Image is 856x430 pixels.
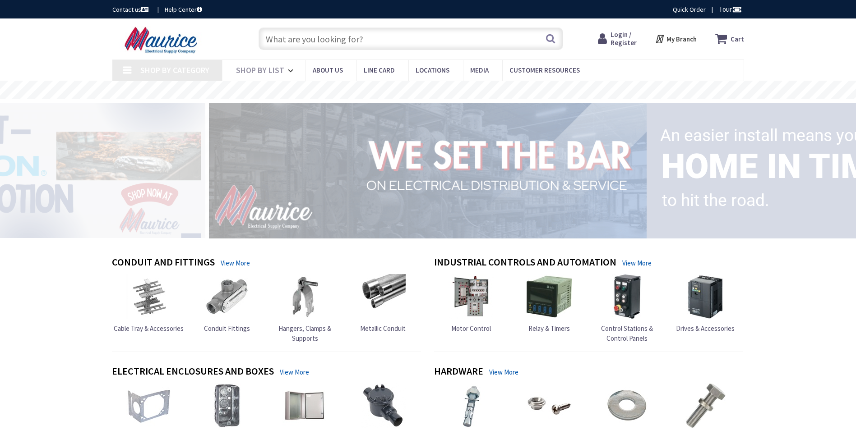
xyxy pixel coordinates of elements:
[236,65,284,75] span: Shop By List
[198,101,650,240] img: 1_1.png
[655,31,697,47] div: My Branch
[605,274,650,319] img: Control Stations & Control Panels
[449,383,494,428] img: Anchors
[221,258,250,268] a: View More
[527,383,572,428] img: Miscellaneous Fastener
[112,366,274,379] h4: Electrical Enclosures and Boxes
[590,274,664,343] a: Control Stations & Control Panels Control Stations & Control Panels
[611,30,637,47] span: Login / Register
[126,383,171,428] img: Box Hardware & Accessories
[683,383,728,428] img: Screws & Bolts
[449,274,494,319] img: Motor Control
[676,324,735,333] span: Drives & Accessories
[598,31,637,47] a: Login / Register
[666,35,697,43] strong: My Branch
[361,383,406,428] img: Explosion-Proof Boxes & Accessories
[360,274,406,333] a: Metallic Conduit Metallic Conduit
[259,27,563,50] input: What are you looking for?
[601,324,653,342] span: Control Stations & Control Panels
[140,65,209,75] span: Shop By Category
[715,31,744,47] a: Cart
[282,383,328,428] img: Enclosures & Cabinets
[268,274,342,343] a: Hangers, Clamps & Supports Hangers, Clamps & Supports
[509,66,580,74] span: Customer Resources
[527,274,572,333] a: Relay & Timers Relay & Timers
[676,274,735,333] a: Drives & Accessories Drives & Accessories
[364,66,395,74] span: Line Card
[361,274,406,319] img: Metallic Conduit
[204,274,250,319] img: Conduit Fittings
[278,324,331,342] span: Hangers, Clamps & Supports
[470,66,489,74] span: Media
[449,274,494,333] a: Motor Control Motor Control
[662,185,769,216] rs-layer: to hit the road.
[360,324,406,333] span: Metallic Conduit
[346,85,511,95] rs-layer: Free Same Day Pickup at 15 Locations
[528,324,570,333] span: Relay & Timers
[114,324,184,333] span: Cable Tray & Accessories
[719,5,742,14] span: Tour
[204,383,250,428] img: Device Boxes
[282,274,328,319] img: Hangers, Clamps & Supports
[280,367,309,377] a: View More
[416,66,449,74] span: Locations
[683,274,728,319] img: Drives & Accessories
[114,274,184,333] a: Cable Tray & Accessories Cable Tray & Accessories
[434,256,616,270] h4: Industrial Controls and Automation
[731,31,744,47] strong: Cart
[112,26,212,54] img: Maurice Electrical Supply Company
[126,274,171,319] img: Cable Tray & Accessories
[204,324,250,333] span: Conduit Fittings
[112,256,215,270] h4: Conduit and Fittings
[489,367,518,377] a: View More
[451,324,491,333] span: Motor Control
[527,274,572,319] img: Relay & Timers
[673,5,706,14] a: Quick Order
[434,366,483,379] h4: Hardware
[313,66,343,74] span: About us
[605,383,650,428] img: Nuts & Washer
[112,5,150,14] a: Contact us
[165,5,202,14] a: Help Center
[204,274,250,333] a: Conduit Fittings Conduit Fittings
[622,258,652,268] a: View More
